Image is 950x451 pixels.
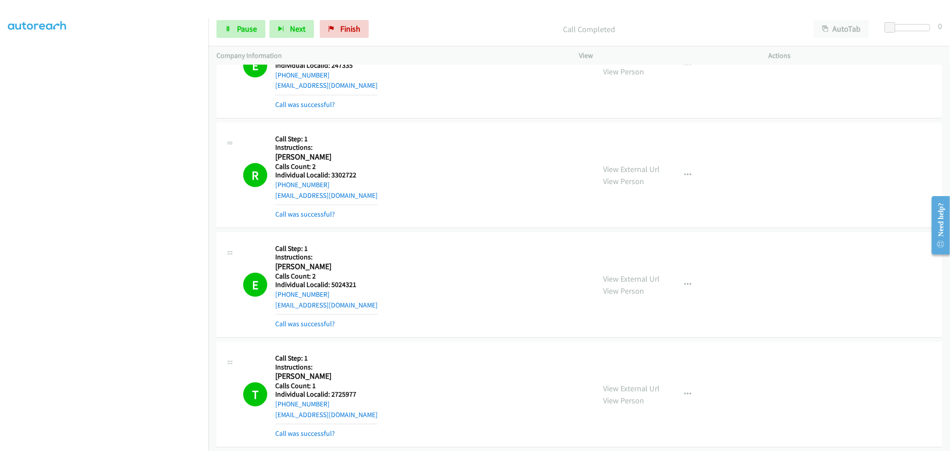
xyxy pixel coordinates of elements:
[938,20,942,32] div: 0
[275,71,330,79] a: [PHONE_NUMBER]
[243,273,267,297] h1: E
[275,354,378,363] h5: Call Step: 1
[275,171,378,180] h5: Individual Localid: 3302722
[216,50,563,61] p: Company Information
[603,286,644,296] a: View Person
[8,26,208,450] iframe: Dialpad
[889,24,930,31] div: Delay between calls (in seconds)
[275,152,378,162] h2: [PERSON_NAME]
[275,143,378,152] h5: Instructions:
[275,244,378,253] h5: Call Step: 1
[275,301,378,309] a: [EMAIL_ADDRESS][DOMAIN_NAME]
[275,371,378,381] h2: [PERSON_NAME]
[603,176,644,186] a: View Person
[275,381,378,390] h5: Calls Count: 1
[275,410,378,419] a: [EMAIL_ADDRESS][DOMAIN_NAME]
[275,81,378,90] a: [EMAIL_ADDRESS][DOMAIN_NAME]
[603,66,644,77] a: View Person
[275,400,330,408] a: [PHONE_NUMBER]
[275,100,335,109] a: Call was successful?
[275,320,335,328] a: Call was successful?
[243,53,267,78] h1: E
[603,164,660,174] a: View External Url
[275,290,330,299] a: [PHONE_NUMBER]
[603,395,644,406] a: View Person
[243,163,267,187] h1: R
[275,262,378,272] h2: [PERSON_NAME]
[275,162,378,171] h5: Calls Count: 2
[275,180,330,189] a: [PHONE_NUMBER]
[275,429,335,438] a: Call was successful?
[603,274,660,284] a: View External Url
[275,390,378,399] h5: Individual Localid: 2725977
[275,253,378,262] h5: Instructions:
[275,272,378,281] h5: Calls Count: 2
[814,20,869,38] button: AutoTab
[216,20,265,38] a: Pause
[290,24,306,34] span: Next
[769,50,942,61] p: Actions
[275,61,378,70] h5: Individual Localid: 247335
[237,24,257,34] span: Pause
[275,210,335,218] a: Call was successful?
[320,20,369,38] a: Finish
[275,191,378,200] a: [EMAIL_ADDRESS][DOMAIN_NAME]
[243,382,267,406] h1: T
[381,23,798,35] p: Call Completed
[579,50,753,61] p: View
[269,20,314,38] button: Next
[340,24,360,34] span: Finish
[275,135,378,143] h5: Call Step: 1
[275,280,378,289] h5: Individual Localid: 5024321
[925,190,950,261] iframe: Resource Center
[275,363,378,372] h5: Instructions:
[603,383,660,394] a: View External Url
